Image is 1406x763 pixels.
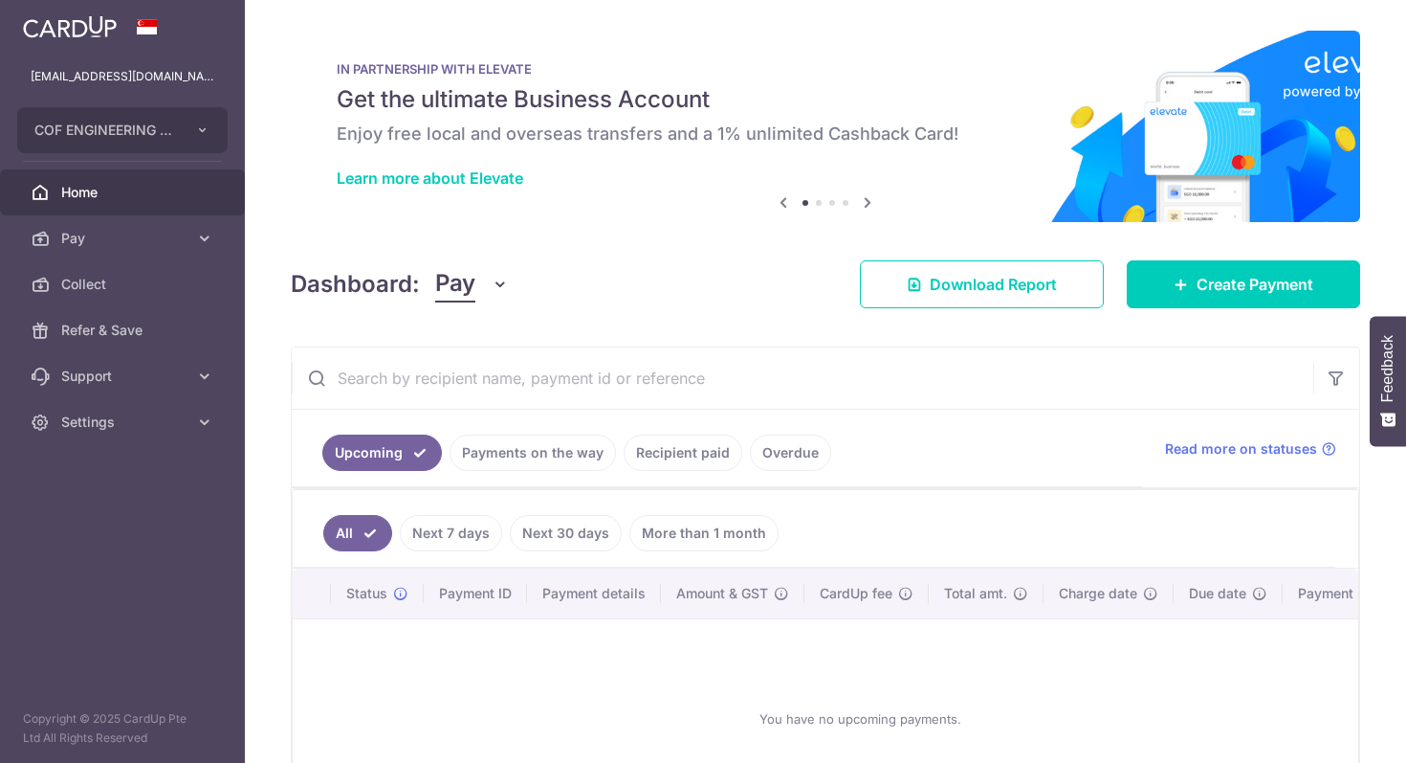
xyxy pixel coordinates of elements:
a: Next 7 days [400,515,502,551]
span: Refer & Save [61,321,187,340]
p: [EMAIL_ADDRESS][DOMAIN_NAME] [31,67,214,86]
span: Create Payment [1197,273,1313,296]
h5: Get the ultimate Business Account [337,84,1314,115]
a: Overdue [750,435,831,471]
span: Pay [61,229,187,248]
span: CardUp fee [820,584,892,603]
span: COF ENGINEERING PTE. LTD. [34,121,176,140]
button: Feedback - Show survey [1370,316,1406,446]
a: Recipient paid [624,435,742,471]
span: Amount & GST [676,584,768,603]
a: Create Payment [1127,260,1360,308]
span: Home [61,183,187,202]
a: Payments on the way [450,435,616,471]
a: All [323,515,392,551]
span: Read more on statuses [1165,439,1317,459]
span: Charge date [1059,584,1137,603]
h4: Dashboard: [291,267,420,302]
button: Pay [435,266,509,303]
a: More than 1 month [629,515,779,551]
th: Payment details [527,569,661,618]
input: Search by recipient name, payment id or reference [292,348,1313,409]
img: Renovation banner [291,31,1360,222]
a: Read more on statuses [1165,439,1336,459]
a: Learn more about Elevate [337,168,523,188]
span: Total amt. [944,584,1007,603]
span: Download Report [930,273,1057,296]
h6: Enjoy free local and overseas transfers and a 1% unlimited Cashback Card! [337,123,1314,146]
a: Download Report [860,260,1104,308]
span: Support [61,367,187,386]
span: Due date [1189,584,1246,603]
p: IN PARTNERSHIP WITH ELEVATE [337,61,1314,77]
span: Settings [61,413,187,432]
span: Status [346,584,387,603]
img: CardUp [23,15,117,38]
th: Payment ID [424,569,527,618]
a: Next 30 days [510,515,622,551]
span: Pay [435,266,475,303]
a: Upcoming [322,435,442,471]
button: COF ENGINEERING PTE. LTD. [17,107,228,153]
span: Feedback [1379,335,1396,402]
span: Collect [61,275,187,294]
